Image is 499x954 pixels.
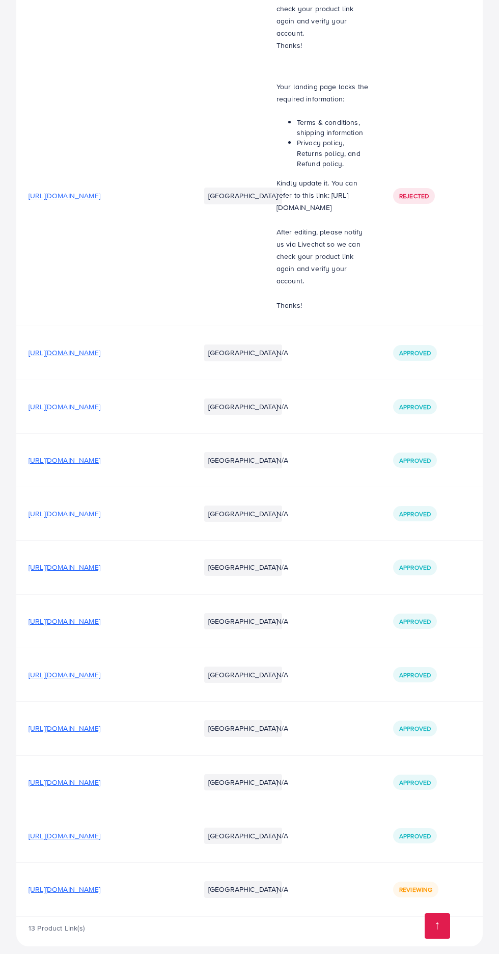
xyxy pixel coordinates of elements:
span: N/A [276,884,288,894]
li: Privacy policy, Returns policy, and Refund policy. [297,138,369,169]
span: [URL][DOMAIN_NAME] [29,562,100,572]
span: N/A [276,616,288,626]
li: [GEOGRAPHIC_DATA] [204,774,282,790]
span: Approved [399,456,431,465]
span: [URL][DOMAIN_NAME] [29,777,100,787]
span: Rejected [399,192,429,200]
li: [GEOGRAPHIC_DATA] [204,613,282,629]
span: [URL][DOMAIN_NAME] [29,670,100,680]
li: Terms & conditions, shipping information [297,117,369,138]
li: [GEOGRAPHIC_DATA] [204,828,282,844]
li: [GEOGRAPHIC_DATA] [204,344,282,361]
li: [GEOGRAPHIC_DATA] [204,506,282,522]
span: [URL][DOMAIN_NAME] [29,455,100,465]
li: [GEOGRAPHIC_DATA] [204,720,282,736]
span: Approved [399,349,431,357]
span: N/A [276,562,288,572]
span: N/A [276,402,288,412]
span: N/A [276,455,288,465]
span: [URL][DOMAIN_NAME] [29,402,100,412]
span: Approved [399,510,431,518]
li: [GEOGRAPHIC_DATA] [204,452,282,468]
span: Approved [399,617,431,626]
span: [URL][DOMAIN_NAME] [29,831,100,841]
li: [GEOGRAPHIC_DATA] [204,667,282,683]
span: N/A [276,777,288,787]
span: N/A [276,831,288,841]
span: [URL][DOMAIN_NAME] [29,191,100,201]
span: N/A [276,348,288,358]
span: Reviewing [399,885,432,894]
p: Your landing page lacks the required information: [276,81,369,105]
span: [URL][DOMAIN_NAME] [29,616,100,626]
span: 13 Product Link(s) [29,923,85,933]
span: Approved [399,724,431,733]
span: N/A [276,670,288,680]
li: [GEOGRAPHIC_DATA] [204,188,282,204]
p: Kindly update it. You can refer to this link: [URL][DOMAIN_NAME] [276,177,369,214]
span: [URL][DOMAIN_NAME] [29,884,100,894]
iframe: Chat [456,908,491,946]
li: [GEOGRAPHIC_DATA] [204,559,282,575]
span: N/A [276,509,288,519]
span: Approved [399,778,431,787]
li: [GEOGRAPHIC_DATA] [204,399,282,415]
span: Approved [399,671,431,679]
span: Approved [399,832,431,840]
span: Approved [399,563,431,572]
span: N/A [276,723,288,733]
p: Thanks! [276,39,369,51]
span: [URL][DOMAIN_NAME] [29,348,100,358]
p: Thanks! [276,299,369,311]
span: [URL][DOMAIN_NAME] [29,723,100,733]
li: [GEOGRAPHIC_DATA] [204,881,282,897]
span: Approved [399,403,431,411]
span: [URL][DOMAIN_NAME] [29,509,100,519]
p: After editing, please notify us via Livechat so we can check your product link again and verify y... [276,226,369,287]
